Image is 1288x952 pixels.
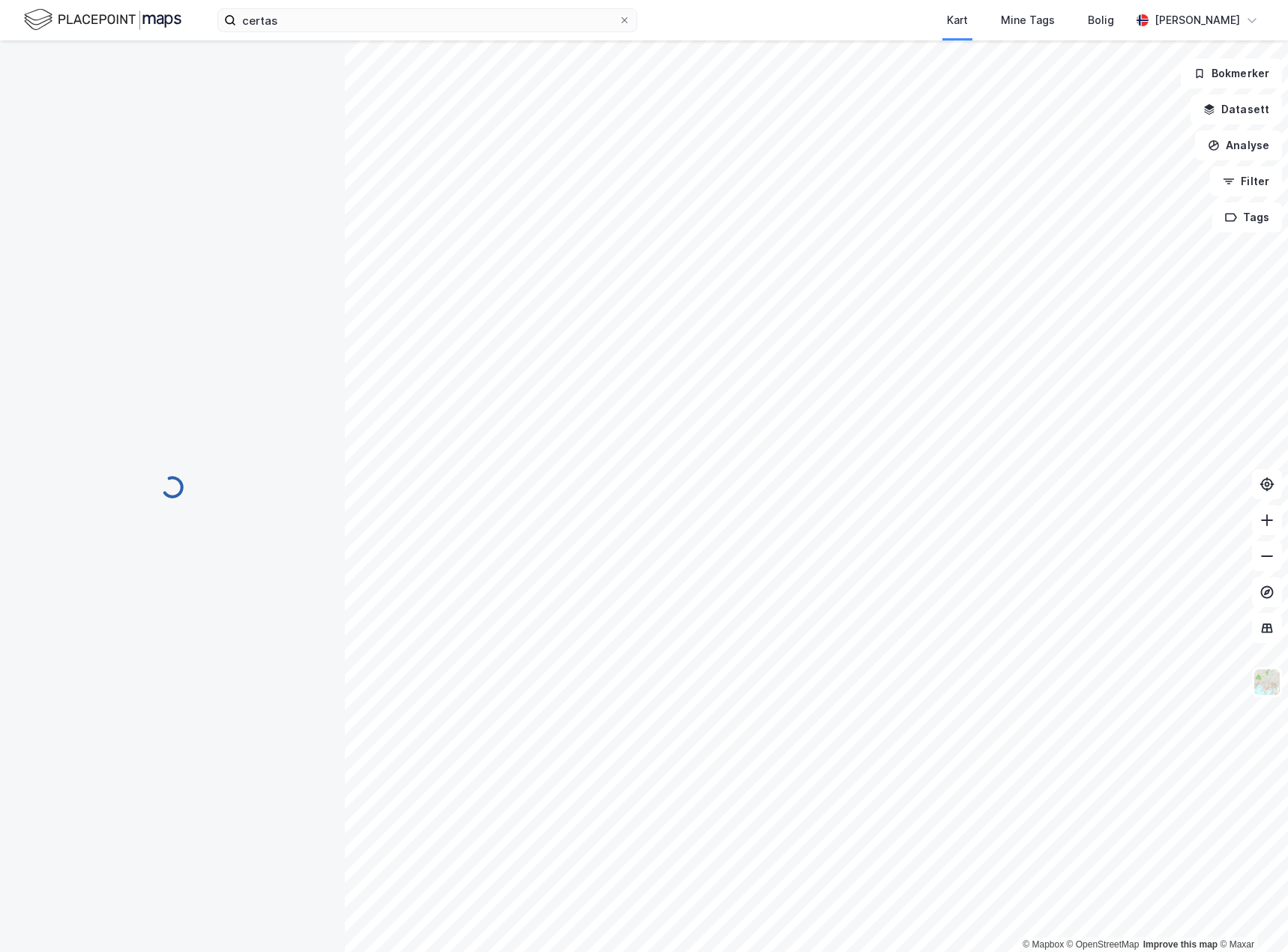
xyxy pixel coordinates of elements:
div: [PERSON_NAME] [1155,11,1240,29]
button: Tags [1212,202,1282,232]
input: Søk på adresse, matrikkel, gårdeiere, leietakere eller personer [236,9,619,31]
a: Improve this map [1143,939,1218,950]
button: Datasett [1191,94,1282,124]
button: Bokmerker [1181,58,1282,88]
div: Bolig [1088,11,1114,29]
div: Kontrollprogram for chat [1213,880,1288,952]
button: Filter [1210,166,1282,196]
a: OpenStreetMap [1067,939,1140,950]
div: Mine Tags [1001,11,1055,29]
div: Kart [947,11,968,29]
a: Mapbox [1023,939,1064,950]
button: Analyse [1195,130,1282,160]
img: Z [1253,668,1281,696]
img: logo.f888ab2527a4732fd821a326f86c7f29.svg [24,7,181,33]
iframe: Chat Widget [1213,880,1288,952]
img: spinner.a6d8c91a73a9ac5275cf975e30b51cfb.svg [160,475,184,499]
